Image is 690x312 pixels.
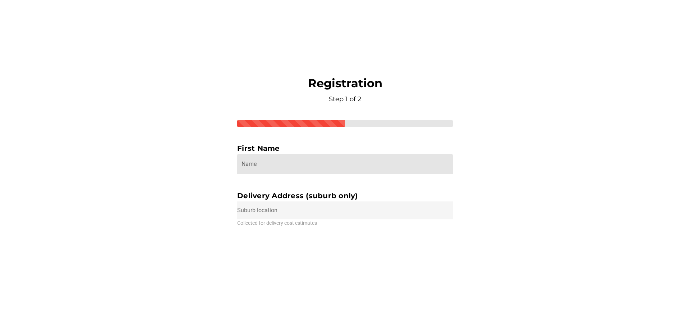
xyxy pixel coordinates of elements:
[237,143,453,154] div: First Name
[308,76,382,104] div: Registration
[241,154,448,174] input: Name
[329,95,361,103] span: Step 1 of 2
[237,219,453,227] div: Collected for delivery cost estimates
[237,190,453,201] div: Delivery Address (suburb only)
[237,201,453,219] input: Suburb location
